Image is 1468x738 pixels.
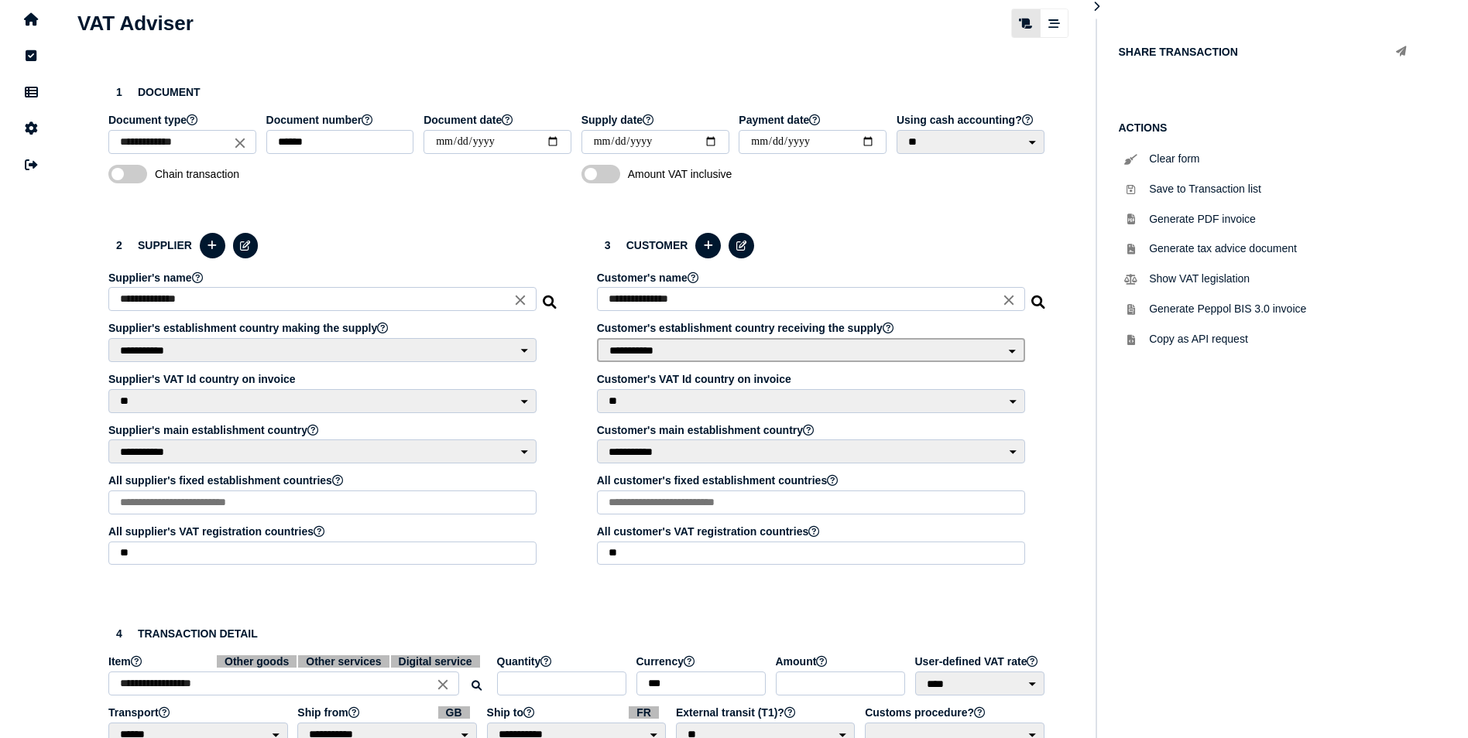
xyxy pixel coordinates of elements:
[108,655,489,668] label: Item
[597,424,1027,436] label: Customer's main establishment country
[464,673,489,699] button: Search for an item by HS code or use natural language description
[1012,9,1040,37] mat-button-toggle: Classic scrolling page view
[636,655,768,668] label: Currency
[628,168,791,180] span: Amount VAT inclusive
[108,81,1047,103] h3: Document
[233,233,259,258] button: Edit selected supplier in the database
[93,215,574,592] section: Define the seller
[487,706,668,719] label: Ship to
[1031,291,1047,303] i: Search for a dummy customer
[155,168,317,180] span: Chain transaction
[297,706,478,719] label: Ship from
[597,474,1027,487] label: All customer's fixed establishment countries
[512,292,529,309] i: Close
[108,373,539,385] label: Supplier's VAT Id country on invoice
[915,655,1047,668] label: User-defined VAT rate
[108,114,259,126] label: Document type
[776,655,907,668] label: Amount
[597,272,1027,284] label: Customer's name
[108,525,539,538] label: All supplier's VAT registration countries
[232,134,249,151] i: Close
[108,272,539,284] label: Supplier's name
[597,234,619,256] div: 3
[597,322,1027,334] label: Customer's establishment country receiving the supply
[1388,39,1414,65] button: Share transaction
[108,234,130,256] div: 2
[1119,121,1415,134] h1: Actions
[497,655,629,668] label: Quantity
[15,112,47,145] button: Manage settings
[15,149,47,181] button: Sign out
[695,233,721,258] button: Add a new customer to the database
[298,655,389,668] span: Other services
[1000,292,1017,309] i: Close
[391,655,480,668] span: Digital service
[15,76,47,108] button: Data manager
[77,12,194,36] h1: VAT Adviser
[1119,46,1238,58] h1: Share transaction
[108,474,539,487] label: All supplier's fixed establishment countries
[739,114,889,126] label: Payment date
[438,706,470,719] span: GB
[108,623,1047,644] h3: Transaction detail
[15,3,47,36] button: Home
[581,114,732,126] label: Supply date
[729,233,754,258] button: Edit selected customer in the database
[108,231,558,261] h3: Supplier
[108,114,259,165] app-field: Select a document type
[865,706,1046,719] label: Customs procedure?
[25,92,38,93] i: Data manager
[108,81,130,103] div: 1
[597,231,1047,261] h3: Customer
[434,676,451,693] i: Close
[897,114,1047,126] label: Using cash accounting?
[597,525,1027,538] label: All customer's VAT registration countries
[597,373,1027,385] label: Customer's VAT Id country on invoice
[424,114,574,126] label: Document date
[543,291,558,303] i: Search for a dummy seller
[108,706,290,719] label: Transport
[629,706,659,719] span: FR
[15,39,47,72] button: Tasks
[676,706,857,719] label: External transit (T1)?
[217,655,297,668] span: Other goods
[200,233,225,258] button: Add a new supplier to the database
[1040,9,1068,37] mat-button-toggle: Stepper view
[266,114,417,126] label: Document number
[108,322,539,334] label: Supplier's establishment country making the supply
[108,623,130,644] div: 4
[108,424,539,436] label: Supplier's main establishment country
